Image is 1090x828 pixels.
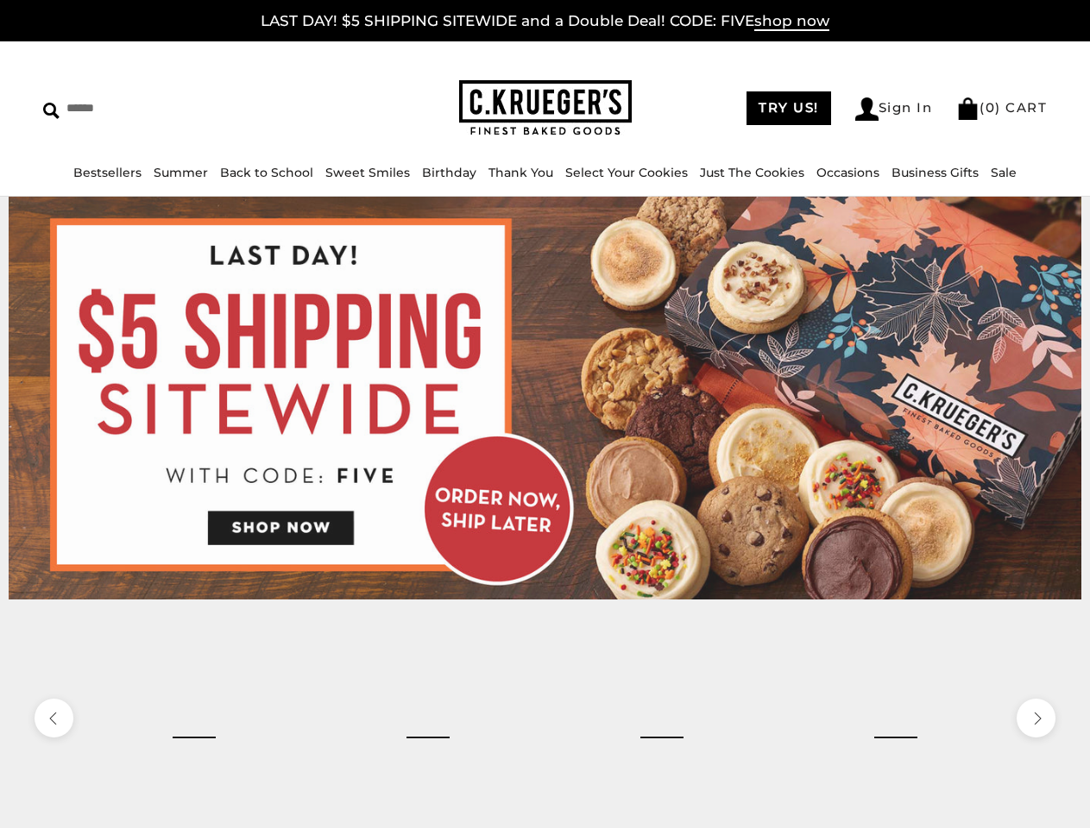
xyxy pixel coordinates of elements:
[488,165,553,180] a: Thank You
[956,99,1047,116] a: (0) CART
[565,165,688,180] a: Select Your Cookies
[986,99,996,116] span: 0
[261,12,829,31] a: LAST DAY! $5 SHIPPING SITEWIDE and a Double Deal! CODE: FIVEshop now
[43,95,273,122] input: Search
[754,12,829,31] span: shop now
[892,165,979,180] a: Business Gifts
[991,165,1017,180] a: Sale
[220,165,313,180] a: Back to School
[73,165,142,180] a: Bestsellers
[747,91,831,125] a: TRY US!
[855,97,933,121] a: Sign In
[154,165,208,180] a: Summer
[855,97,879,121] img: Account
[43,103,60,119] img: Search
[459,80,632,136] img: C.KRUEGER'S
[1017,699,1055,737] button: next
[325,165,410,180] a: Sweet Smiles
[9,197,1081,599] img: C.Krueger's Special Offer
[956,97,980,120] img: Bag
[700,165,804,180] a: Just The Cookies
[422,165,476,180] a: Birthday
[816,165,879,180] a: Occasions
[35,699,73,737] button: previous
